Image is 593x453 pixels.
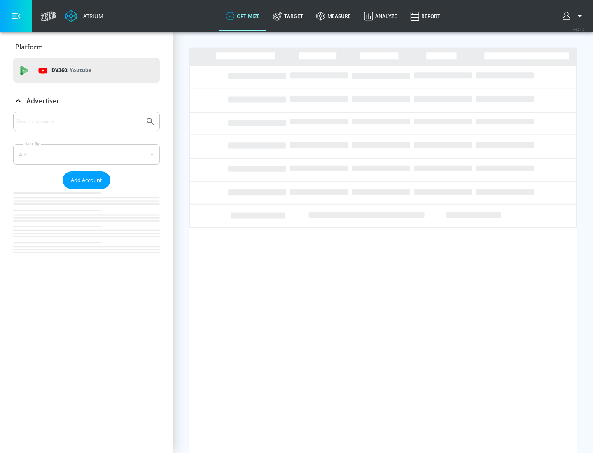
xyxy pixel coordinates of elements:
a: optimize [219,1,266,31]
p: Advertiser [26,96,59,105]
p: Youtube [70,66,91,75]
div: Platform [13,35,160,58]
a: Report [404,1,447,31]
nav: list of Advertiser [13,189,160,269]
div: Advertiser [13,112,160,269]
a: measure [310,1,357,31]
div: DV360: Youtube [13,58,160,83]
input: Search by name [16,116,141,127]
a: Target [266,1,310,31]
span: Add Account [71,175,102,185]
div: Atrium [80,12,103,20]
div: A-Z [13,144,160,165]
div: Advertiser [13,89,160,112]
span: v 4.24.0 [573,27,585,32]
button: Add Account [63,171,110,189]
label: Sort By [23,141,41,147]
p: DV360: [51,66,91,75]
a: Atrium [65,10,103,22]
p: Platform [15,42,43,51]
a: Analyze [357,1,404,31]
